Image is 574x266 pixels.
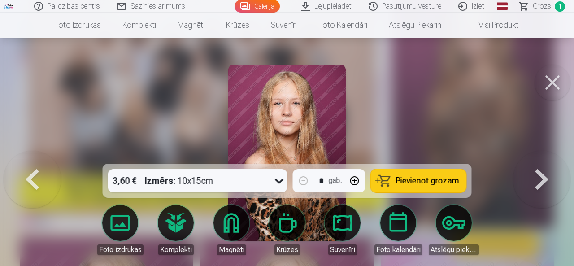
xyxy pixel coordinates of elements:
[97,244,143,255] div: Foto izdrukas
[274,244,300,255] div: Krūzes
[374,244,422,255] div: Foto kalendāri
[4,4,13,9] img: /fa1
[373,205,423,255] a: Foto kalendāri
[108,169,141,192] div: 3,60 €
[217,244,246,255] div: Magnēti
[396,177,459,185] span: Pievienot grozam
[95,205,145,255] a: Foto izdrukas
[378,13,453,38] a: Atslēgu piekariņi
[329,175,342,186] div: gab.
[206,205,257,255] a: Magnēti
[167,13,215,38] a: Magnēti
[112,13,167,38] a: Komplekti
[158,244,194,255] div: Komplekti
[151,205,201,255] a: Komplekti
[328,244,357,255] div: Suvenīri
[555,1,565,12] span: 1
[429,205,479,255] a: Atslēgu piekariņi
[145,174,176,187] strong: Izmērs :
[533,1,551,12] span: Grozs
[317,205,368,255] a: Suvenīri
[262,205,312,255] a: Krūzes
[429,244,479,255] div: Atslēgu piekariņi
[371,169,466,192] button: Pievienot grozam
[145,169,213,192] div: 10x15cm
[453,13,531,38] a: Visi produkti
[260,13,308,38] a: Suvenīri
[215,13,260,38] a: Krūzes
[43,13,112,38] a: Foto izdrukas
[308,13,378,38] a: Foto kalendāri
